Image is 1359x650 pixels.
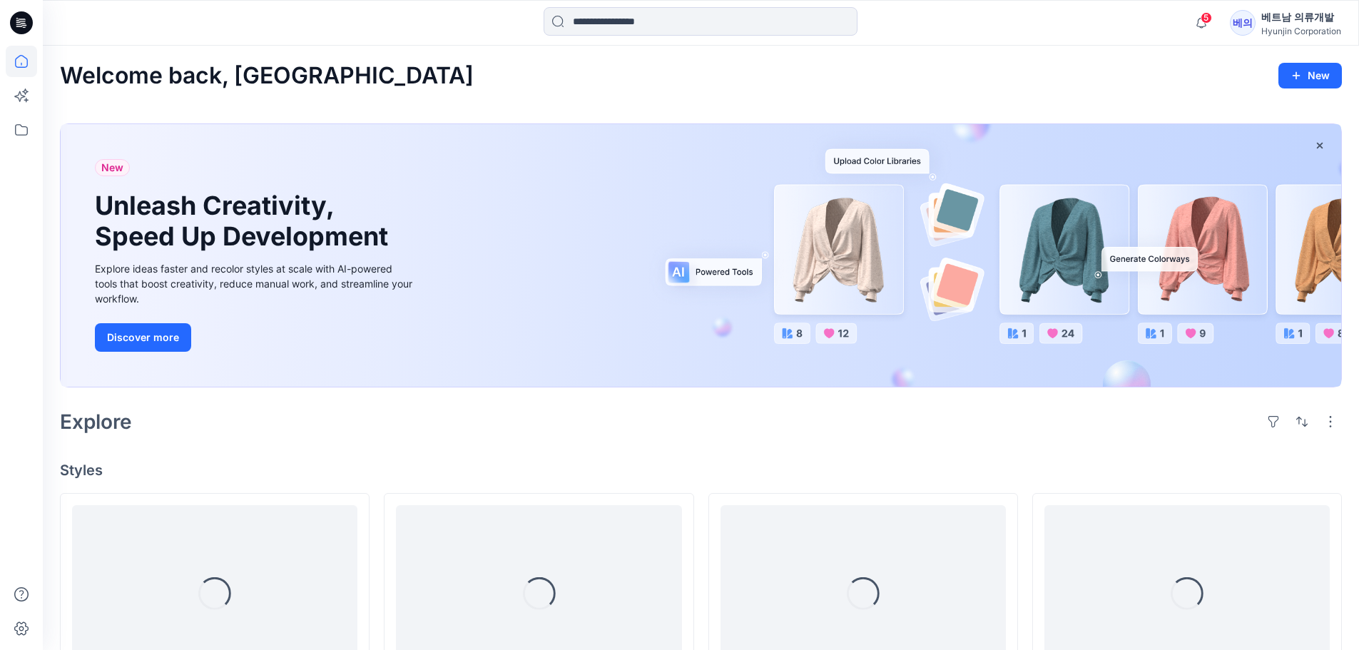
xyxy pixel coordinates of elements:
span: 5 [1201,12,1212,24]
button: New [1278,63,1342,88]
button: Discover more [95,323,191,352]
h2: Welcome back, [GEOGRAPHIC_DATA] [60,63,474,89]
div: Hyunjin Corporation [1261,26,1341,36]
a: Discover more [95,323,416,352]
h4: Styles [60,462,1342,479]
h2: Explore [60,410,132,433]
span: New [101,159,123,176]
div: 베의 [1230,10,1256,36]
h1: Unleash Creativity, Speed Up Development [95,191,395,252]
div: Explore ideas faster and recolor styles at scale with AI-powered tools that boost creativity, red... [95,261,416,306]
div: 베트남 의류개발 [1261,9,1341,26]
